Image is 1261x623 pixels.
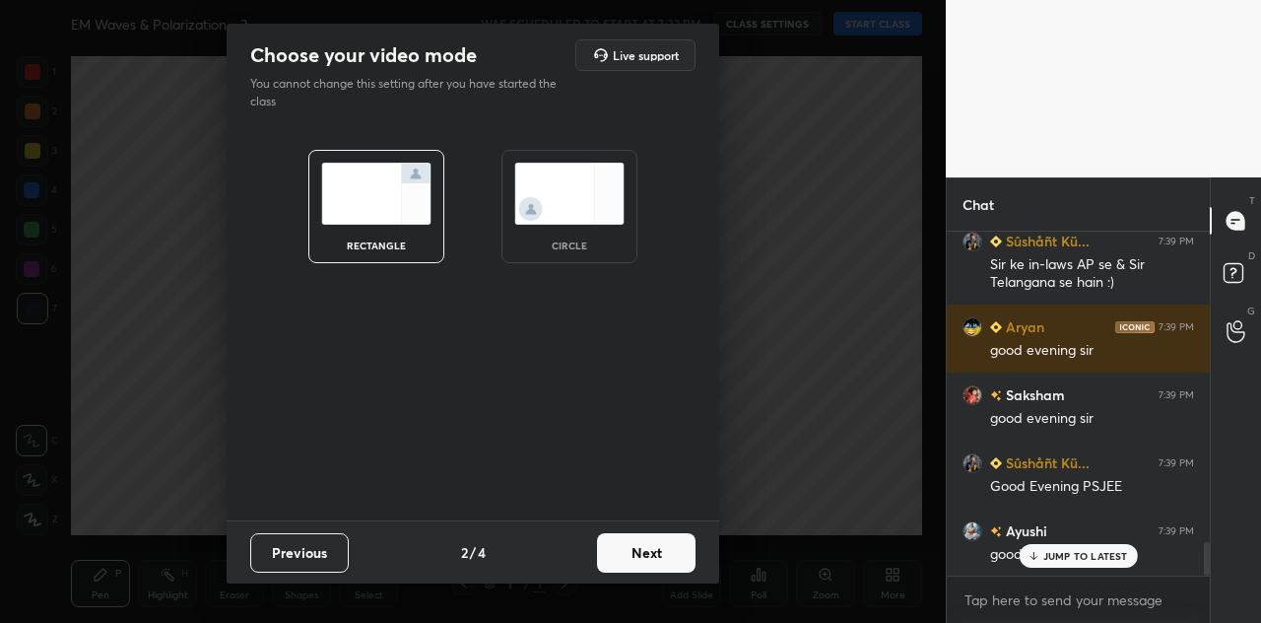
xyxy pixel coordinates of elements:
[1002,316,1044,337] h6: Aryan
[597,533,696,573] button: Next
[947,232,1210,576] div: grid
[1159,389,1194,401] div: 7:39 PM
[470,542,476,563] h4: /
[1249,193,1255,208] p: T
[962,521,982,541] img: 13bcd23688cf405e8703f9ec823d18fc.jpg
[1043,550,1128,562] p: JUMP TO LATEST
[962,232,982,251] img: 48885ae0e3d849ce98d572338cb7cf35.jpg
[337,241,416,250] div: rectangle
[613,49,679,61] h5: Live support
[990,409,1194,429] div: good evening sir
[461,542,468,563] h4: 2
[321,163,431,225] img: normalScreenIcon.ae25ed63.svg
[1159,525,1194,537] div: 7:39 PM
[962,453,982,473] img: 48885ae0e3d849ce98d572338cb7cf35.jpg
[990,545,1194,565] div: good evening sir
[990,321,1002,333] img: Learner_Badge_beginner_1_8b307cf2a0.svg
[990,477,1194,497] div: Good Evening PSJEE
[250,533,349,573] button: Previous
[990,255,1194,293] div: Sir ke in-laws AP se & Sir Telangana se hain :)
[990,457,1002,469] img: Learner_Badge_beginner_1_8b307cf2a0.svg
[1159,236,1194,247] div: 7:39 PM
[962,317,982,337] img: a02e50d859b94ac9a1edec443ad5d595.jpg
[1002,231,1090,251] h6: Sûshåñt Kü...
[1002,520,1047,541] h6: Ayushi
[1002,384,1065,405] h6: Saksham
[1115,321,1155,333] img: iconic-dark.1390631f.png
[947,178,1010,231] p: Chat
[1247,304,1255,318] p: G
[478,542,486,563] h4: 4
[530,241,609,250] div: circle
[514,163,625,225] img: circleScreenIcon.acc0effb.svg
[1002,452,1090,473] h6: Sûshåñt Kü...
[990,390,1002,401] img: no-rating-badge.077c3623.svg
[962,385,982,405] img: 818a9e5673ce442788786f56bd24a8e2.jpg
[1159,457,1194,469] div: 7:39 PM
[990,526,1002,537] img: no-rating-badge.077c3623.svg
[1159,321,1194,333] div: 7:39 PM
[1248,248,1255,263] p: D
[250,75,569,110] p: You cannot change this setting after you have started the class
[990,236,1002,247] img: Learner_Badge_beginner_1_8b307cf2a0.svg
[250,42,477,68] h2: Choose your video mode
[990,341,1194,361] div: good evening sir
